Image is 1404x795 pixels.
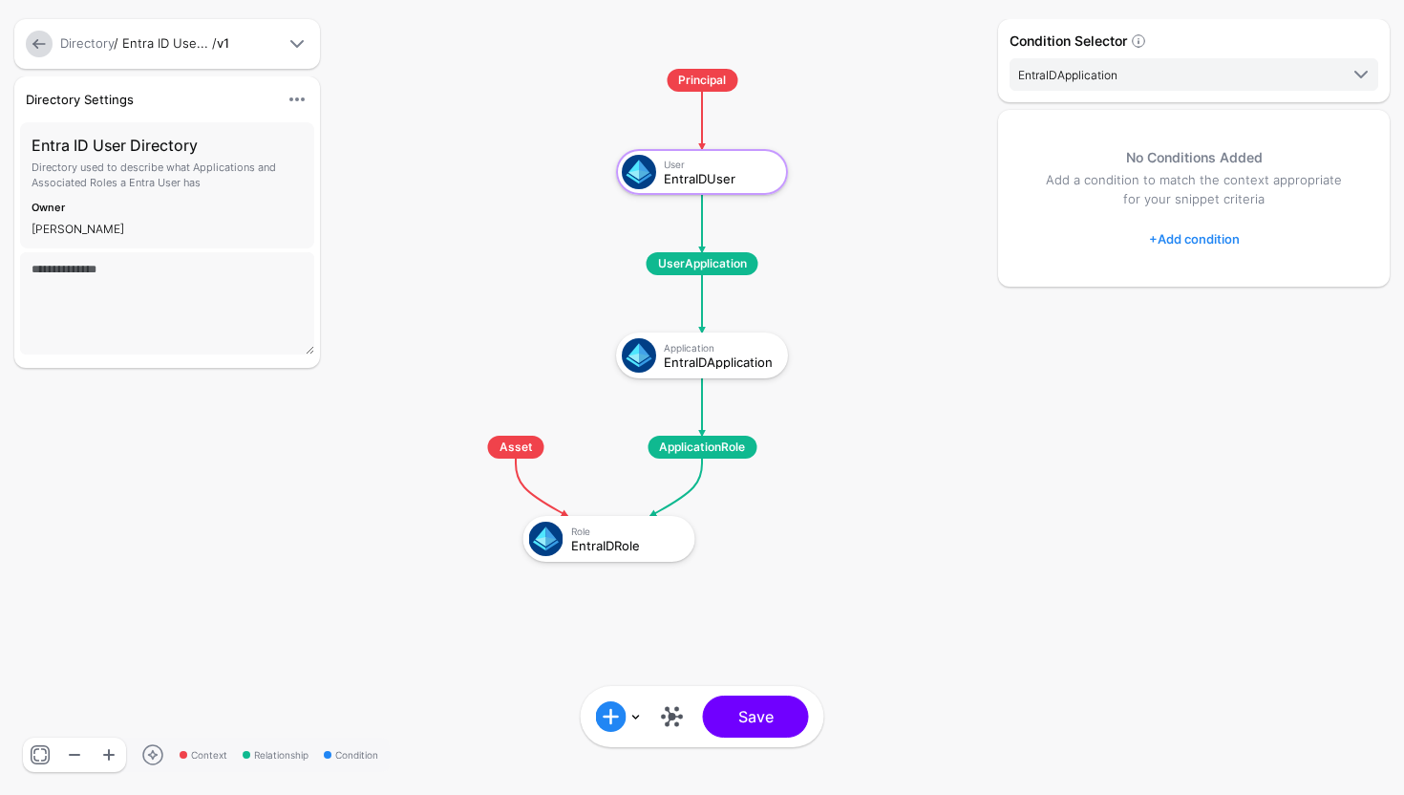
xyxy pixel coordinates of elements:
strong: Owner [32,201,65,214]
button: Save [703,696,809,738]
p: Add a condition to match the context appropriate for your snippet criteria [1036,171,1351,209]
h3: Entra ID User Directory [32,134,303,157]
p: Directory used to describe what Applications and Associated Roles a Entra User has [32,161,303,191]
img: svg+xml;base64,PHN2ZyB3aWR0aD0iNjQiIGhlaWdodD0iNjQiIHZpZXdCb3g9IjAgMCA2NCA2NCIgZmlsbD0ibm9uZSIgeG... [529,522,564,556]
span: Principal [667,69,737,92]
a: Add condition [1149,224,1240,254]
span: Context [180,748,227,763]
span: UserApplication [647,252,758,275]
h5: No Conditions Added [1036,148,1351,167]
div: EntraIDUser [664,172,775,185]
app-identifier: [PERSON_NAME] [32,222,124,236]
strong: Condition Selector [1010,32,1127,49]
img: svg+xml;base64,PHN2ZyB3aWR0aD0iNjQiIGhlaWdodD0iNjQiIHZpZXdCb3g9IjAgMCA2NCA2NCIgZmlsbD0ibm9uZSIgeG... [622,338,656,373]
span: Asset [488,436,544,459]
div: Directory Settings [18,90,278,109]
div: User [664,159,775,170]
span: Relationship [243,748,308,763]
img: svg+xml;base64,PHN2ZyB3aWR0aD0iNjQiIGhlaWdodD0iNjQiIHZpZXdCb3g9IjAgMCA2NCA2NCIgZmlsbD0ibm9uZSIgeG... [622,155,656,189]
div: Application [664,342,775,354]
div: Role [571,526,682,537]
span: ApplicationRole [648,436,756,459]
div: EntraIDRole [571,539,682,552]
span: EntraIDApplication [1018,68,1117,82]
span: Condition [324,748,378,763]
span: + [1149,231,1158,247]
div: / Entra ID Use... / [56,34,282,54]
a: Directory [60,35,114,51]
strong: v1 [217,35,229,51]
div: EntraIDApplication [664,355,775,369]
